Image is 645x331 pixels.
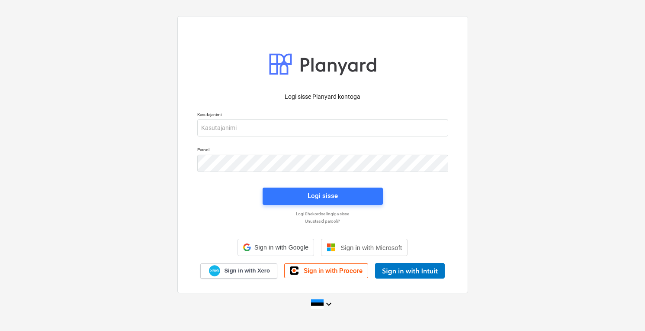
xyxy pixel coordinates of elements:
[324,299,334,309] i: keyboard_arrow_down
[197,119,448,136] input: Kasutajanimi
[197,147,448,154] p: Parool
[327,243,335,252] img: Microsoft logo
[254,244,308,251] span: Sign in with Google
[197,92,448,101] p: Logi sisse Planyard kontoga
[209,265,220,277] img: Xero logo
[224,267,270,275] span: Sign in with Xero
[200,263,277,279] a: Sign in with Xero
[304,267,363,275] span: Sign in with Procore
[197,112,448,119] p: Kasutajanimi
[340,244,402,251] span: Sign in with Microsoft
[263,188,383,205] button: Logi sisse
[284,263,368,278] a: Sign in with Procore
[193,218,452,224] a: Unustasid parooli?
[237,239,314,256] div: Sign in with Google
[193,211,452,217] a: Logi ühekordse lingiga sisse
[308,190,338,201] div: Logi sisse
